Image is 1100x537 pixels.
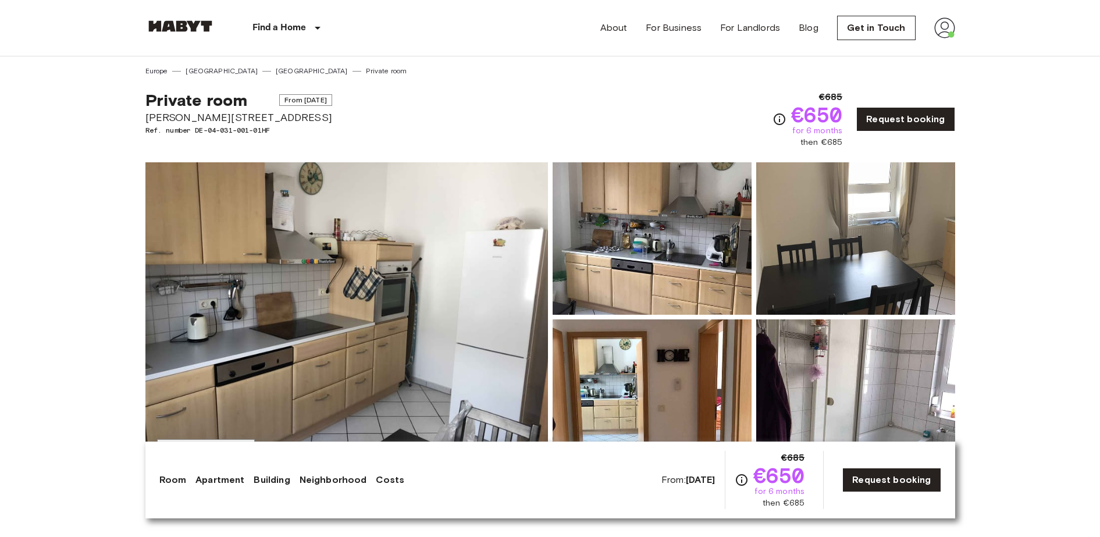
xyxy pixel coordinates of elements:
a: Request booking [856,107,955,131]
p: Find a Home [252,21,307,35]
span: €685 [819,90,843,104]
span: From [DATE] [279,94,332,106]
a: Private room [366,66,407,76]
a: Apartment [195,473,244,487]
img: Habyt [145,20,215,32]
span: Private room [145,90,248,110]
a: [GEOGRAPHIC_DATA] [276,66,348,76]
a: Request booking [842,468,941,492]
a: About [600,21,628,35]
span: €685 [781,451,805,465]
a: [GEOGRAPHIC_DATA] [186,66,258,76]
img: Picture of unit DE-04-031-001-01HF [756,319,955,472]
a: Blog [799,21,818,35]
svg: Check cost overview for full price breakdown. Please note that discounts apply to new joiners onl... [773,112,786,126]
a: Building [254,473,290,487]
a: Costs [376,473,404,487]
a: Neighborhood [300,473,367,487]
span: From: [661,474,715,486]
a: For Landlords [720,21,780,35]
img: avatar [934,17,955,38]
span: for 6 months [792,125,842,137]
span: for 6 months [754,486,804,497]
a: Europe [145,66,168,76]
span: then €685 [800,137,842,148]
a: For Business [646,21,702,35]
span: €650 [753,465,805,486]
span: €650 [791,104,843,125]
span: [PERSON_NAME][STREET_ADDRESS] [145,110,332,125]
span: Ref. number DE-04-031-001-01HF [145,125,332,136]
a: Get in Touch [837,16,916,40]
img: Picture of unit DE-04-031-001-01HF [553,319,752,472]
a: Room [159,473,187,487]
span: then €685 [763,497,804,509]
img: Picture of unit DE-04-031-001-01HF [756,162,955,315]
img: Picture of unit DE-04-031-001-01HF [553,162,752,315]
button: Show all photos [157,439,255,461]
img: Marketing picture of unit DE-04-031-001-01HF [145,162,548,472]
b: [DATE] [686,474,715,485]
svg: Check cost overview for full price breakdown. Please note that discounts apply to new joiners onl... [735,473,749,487]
